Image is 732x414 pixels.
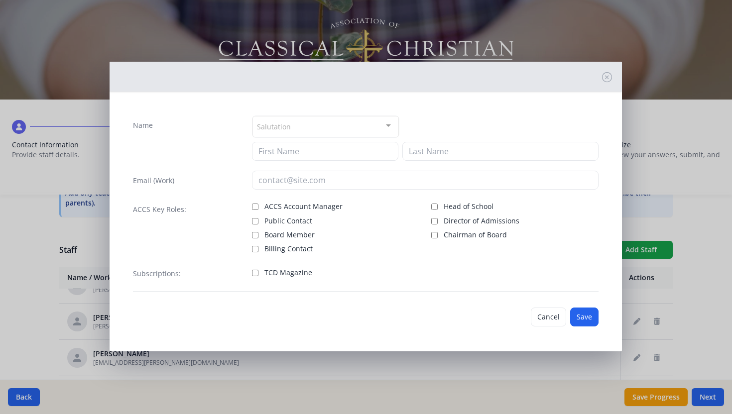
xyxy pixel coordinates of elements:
span: Public Contact [264,216,312,226]
input: ACCS Account Manager [252,204,258,210]
input: Chairman of Board [431,232,438,238]
span: Director of Admissions [444,216,519,226]
button: Save [570,308,599,326]
label: Email (Work) [133,176,174,186]
label: Name [133,120,153,130]
input: Public Contact [252,218,258,224]
span: Head of School [444,202,493,211]
span: Billing Contact [264,244,313,254]
span: Chairman of Board [444,230,507,240]
button: Cancel [531,308,566,326]
input: Board Member [252,232,258,238]
label: ACCS Key Roles: [133,205,186,214]
input: First Name [252,142,398,161]
input: Billing Contact [252,246,258,252]
input: contact@site.com [252,171,599,190]
span: Salutation [257,120,291,132]
span: ACCS Account Manager [264,202,343,211]
input: Head of School [431,204,438,210]
input: Last Name [402,142,599,161]
span: TCD Magazine [264,268,312,278]
label: Subscriptions: [133,269,181,279]
span: Board Member [264,230,315,240]
input: Director of Admissions [431,218,438,224]
input: TCD Magazine [252,270,258,276]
